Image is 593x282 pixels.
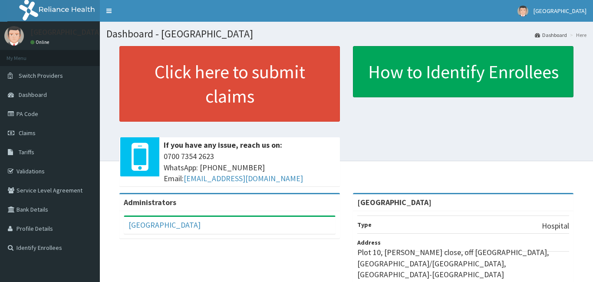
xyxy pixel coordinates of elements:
[357,239,381,246] b: Address
[568,31,586,39] li: Here
[535,31,567,39] a: Dashboard
[164,140,282,150] b: If you have any issue, reach us on:
[357,197,432,207] strong: [GEOGRAPHIC_DATA]
[184,173,303,183] a: [EMAIL_ADDRESS][DOMAIN_NAME]
[128,220,201,230] a: [GEOGRAPHIC_DATA]
[19,91,47,99] span: Dashboard
[517,6,528,17] img: User Image
[124,197,176,207] b: Administrators
[106,28,586,40] h1: Dashboard - [GEOGRAPHIC_DATA]
[353,46,573,97] a: How to Identify Enrollees
[542,220,569,232] p: Hospital
[19,129,36,137] span: Claims
[19,72,63,80] span: Switch Providers
[534,7,586,15] span: [GEOGRAPHIC_DATA]
[357,247,569,280] p: Plot 10, [PERSON_NAME] close, off [GEOGRAPHIC_DATA], [GEOGRAPHIC_DATA]/[GEOGRAPHIC_DATA], [GEOGRA...
[119,46,340,122] a: Click here to submit claims
[19,148,34,156] span: Tariffs
[164,151,336,184] span: 0700 7354 2623 WhatsApp: [PHONE_NUMBER] Email:
[30,39,51,45] a: Online
[4,26,24,46] img: User Image
[30,28,102,36] p: [GEOGRAPHIC_DATA]
[357,221,372,229] b: Type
